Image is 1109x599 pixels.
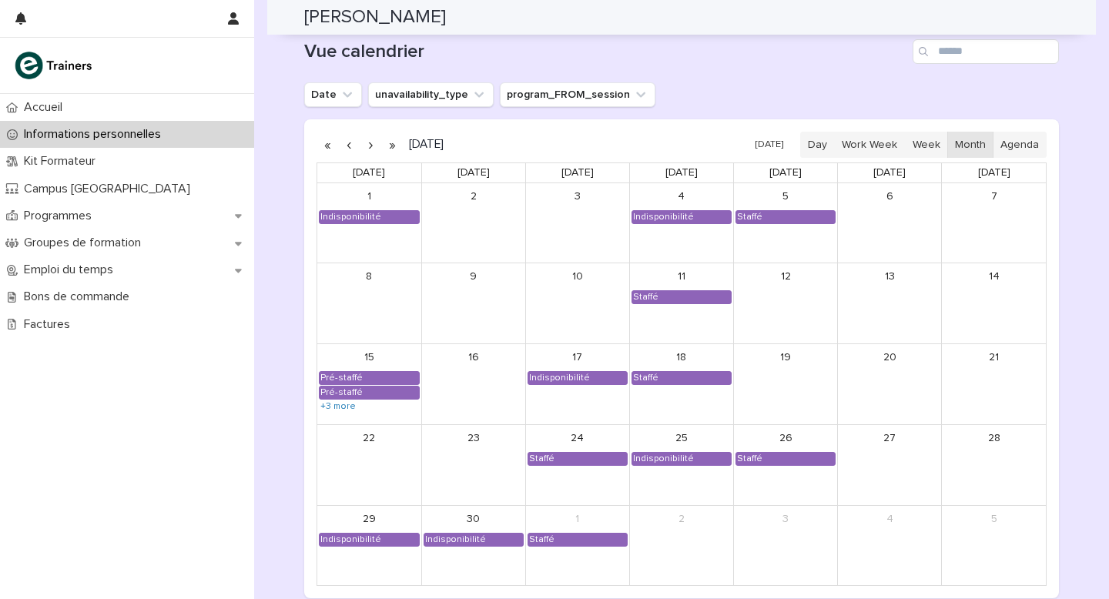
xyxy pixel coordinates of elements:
td: September 22, 2025 [317,424,421,505]
div: Staffé [736,453,763,465]
a: September 2, 2025 [461,184,486,209]
td: September 13, 2025 [838,263,942,343]
a: Saturday [870,163,909,182]
p: Groupes de formation [18,236,153,250]
a: Tuesday [454,163,493,182]
a: September 13, 2025 [877,264,902,289]
button: Work Week [834,132,905,158]
button: Next month [360,132,381,157]
td: September 15, 2025 [317,343,421,424]
td: October 1, 2025 [525,505,629,584]
td: September 3, 2025 [525,183,629,263]
td: September 30, 2025 [421,505,525,584]
td: September 20, 2025 [838,343,942,424]
td: September 16, 2025 [421,343,525,424]
a: September 26, 2025 [773,426,798,450]
img: K0CqGN7SDeD6s4JG8KQk [12,50,97,81]
button: Month [947,132,993,158]
a: September 29, 2025 [357,507,381,531]
a: September 15, 2025 [357,345,381,370]
td: October 4, 2025 [838,505,942,584]
button: Previous year [317,132,338,157]
a: October 3, 2025 [773,507,798,531]
td: September 28, 2025 [942,424,1046,505]
a: September 22, 2025 [357,426,381,450]
div: Staffé [632,372,659,384]
a: September 23, 2025 [461,426,486,450]
a: September 18, 2025 [669,345,694,370]
a: September 28, 2025 [982,426,1007,450]
a: September 7, 2025 [982,184,1007,209]
div: Staffé [528,534,555,546]
div: Pré-staffé [320,387,364,399]
td: September 14, 2025 [942,263,1046,343]
h1: Vue calendrier [304,41,906,63]
div: Indisponibilité [320,534,382,546]
a: Sunday [975,163,1014,182]
a: September 9, 2025 [461,264,486,289]
a: September 20, 2025 [877,345,902,370]
td: October 3, 2025 [734,505,838,584]
a: September 24, 2025 [565,426,590,450]
button: Previous month [338,132,360,157]
td: September 27, 2025 [838,424,942,505]
a: Thursday [662,163,701,182]
p: Kit Formateur [18,154,108,169]
input: Search [913,39,1059,64]
td: September 4, 2025 [629,183,733,263]
a: September 30, 2025 [461,507,486,531]
p: Factures [18,317,82,332]
div: Staffé [528,453,555,465]
a: September 17, 2025 [565,345,590,370]
button: [DATE] [748,134,791,156]
a: September 19, 2025 [773,345,798,370]
div: Staffé [632,291,659,303]
td: September 24, 2025 [525,424,629,505]
a: September 25, 2025 [669,426,694,450]
div: Pré-staffé [320,372,364,384]
div: Indisponibilité [424,534,487,546]
a: September 27, 2025 [877,426,902,450]
button: Agenda [993,132,1047,158]
button: Next year [381,132,403,157]
a: September 6, 2025 [877,184,902,209]
a: September 4, 2025 [669,184,694,209]
a: September 12, 2025 [773,264,798,289]
a: September 3, 2025 [565,184,590,209]
a: September 1, 2025 [357,184,381,209]
a: October 5, 2025 [982,507,1007,531]
button: Date [304,82,362,107]
td: September 6, 2025 [838,183,942,263]
td: September 5, 2025 [734,183,838,263]
td: September 12, 2025 [734,263,838,343]
h2: [DATE] [403,139,444,150]
td: October 2, 2025 [629,505,733,584]
div: Indisponibilité [632,453,695,465]
p: Accueil [18,100,75,115]
a: September 11, 2025 [669,264,694,289]
td: September 9, 2025 [421,263,525,343]
td: September 18, 2025 [629,343,733,424]
div: Indisponibilité [320,211,382,223]
p: Informations personnelles [18,127,173,142]
td: September 11, 2025 [629,263,733,343]
td: September 2, 2025 [421,183,525,263]
td: September 21, 2025 [942,343,1046,424]
p: Emploi du temps [18,263,126,277]
td: September 29, 2025 [317,505,421,584]
a: September 21, 2025 [982,345,1007,370]
td: September 8, 2025 [317,263,421,343]
p: Campus [GEOGRAPHIC_DATA] [18,182,203,196]
h2: [PERSON_NAME] [304,6,446,28]
a: Monday [350,163,388,182]
td: September 26, 2025 [734,424,838,505]
a: Wednesday [558,163,597,182]
button: Week [904,132,947,158]
div: Indisponibilité [632,211,695,223]
a: October 2, 2025 [669,507,694,531]
td: September 10, 2025 [525,263,629,343]
a: October 1, 2025 [565,507,590,531]
td: September 7, 2025 [942,183,1046,263]
td: September 17, 2025 [525,343,629,424]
